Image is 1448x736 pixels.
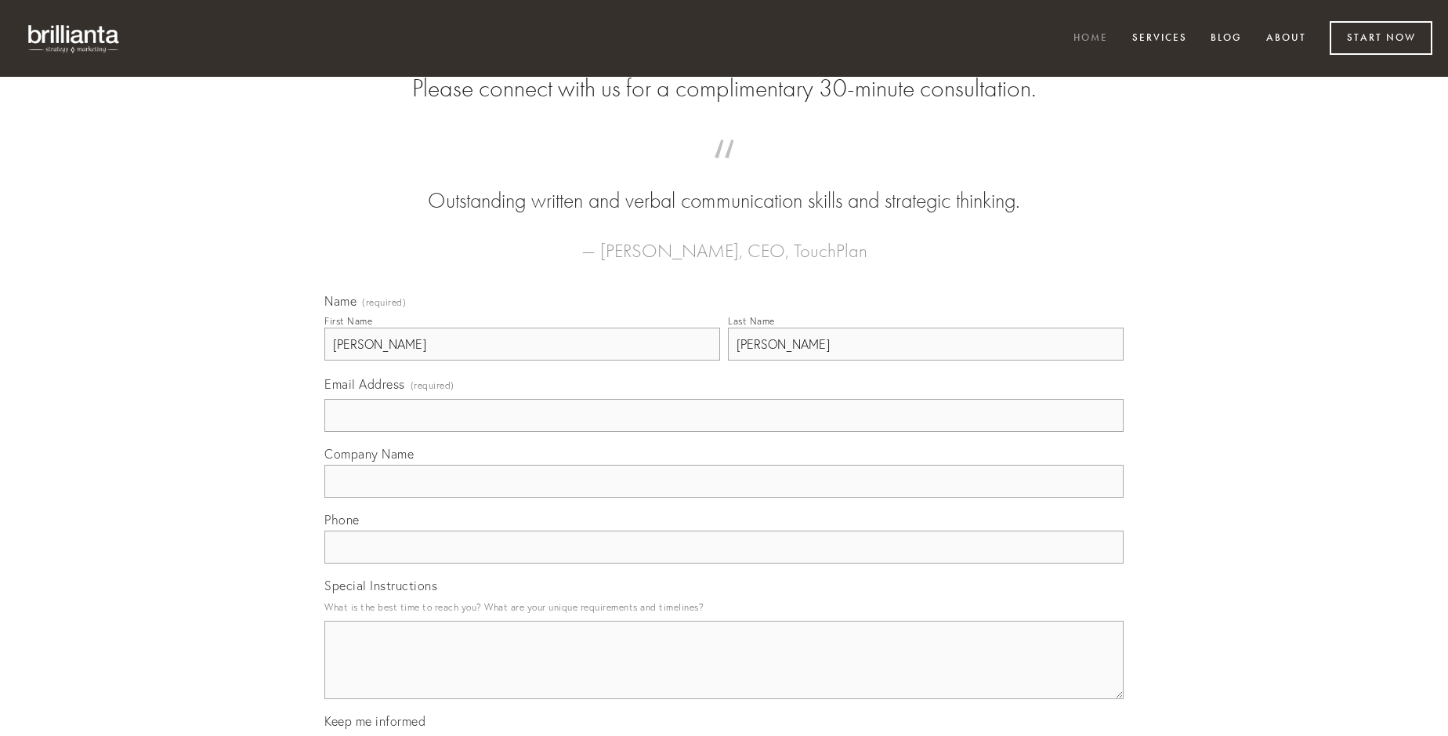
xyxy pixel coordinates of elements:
[1063,26,1118,52] a: Home
[324,74,1124,103] h2: Please connect with us for a complimentary 30-minute consultation.
[324,578,437,593] span: Special Instructions
[1200,26,1252,52] a: Blog
[349,155,1099,216] blockquote: Outstanding written and verbal communication skills and strategic thinking.
[324,376,405,392] span: Email Address
[324,293,357,309] span: Name
[1330,21,1432,55] a: Start Now
[324,446,414,462] span: Company Name
[324,512,360,528] span: Phone
[324,596,1124,618] p: What is the best time to reach you? What are your unique requirements and timelines?
[1256,26,1316,52] a: About
[349,216,1099,266] figcaption: — [PERSON_NAME], CEO, TouchPlan
[324,315,372,327] div: First Name
[16,16,133,61] img: brillianta - research, strategy, marketing
[411,375,454,396] span: (required)
[362,298,406,307] span: (required)
[1122,26,1197,52] a: Services
[324,713,425,729] span: Keep me informed
[349,155,1099,186] span: “
[728,315,775,327] div: Last Name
